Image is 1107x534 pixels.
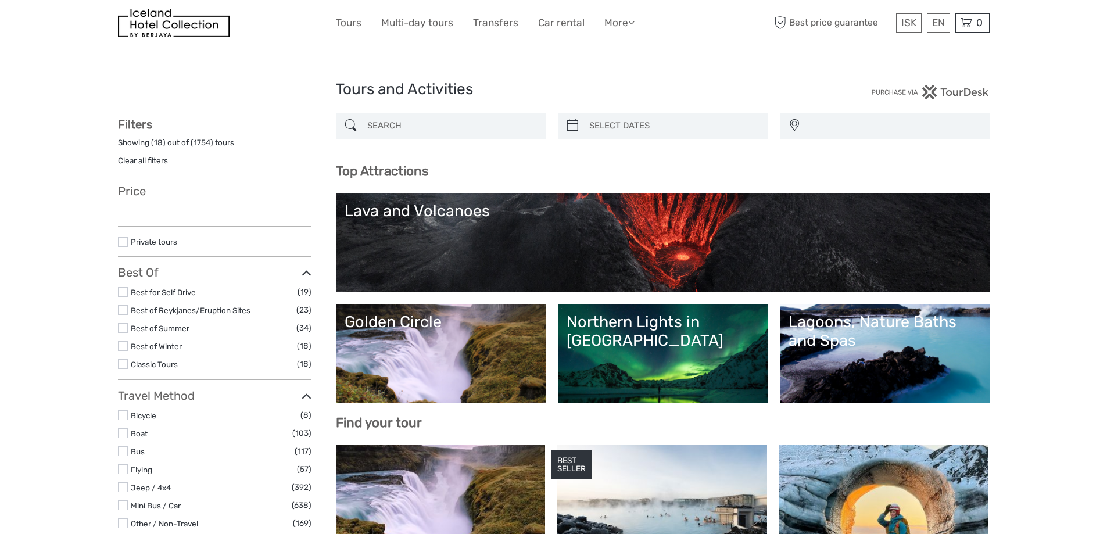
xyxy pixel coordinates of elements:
[292,499,311,512] span: (638)
[975,17,984,28] span: 0
[131,429,148,438] a: Boat
[131,501,181,510] a: Mini Bus / Car
[131,447,145,456] a: Bus
[336,415,422,431] b: Find your tour
[298,285,311,299] span: (19)
[381,15,453,31] a: Multi-day tours
[871,85,989,99] img: PurchaseViaTourDesk.png
[336,163,428,179] b: Top Attractions
[296,321,311,335] span: (34)
[131,306,250,315] a: Best of Reykjanes/Eruption Sites
[345,202,981,220] div: Lava and Volcanoes
[336,15,361,31] a: Tours
[118,9,230,37] img: 481-8f989b07-3259-4bb0-90ed-3da368179bdc_logo_small.jpg
[131,237,177,246] a: Private tours
[297,463,311,476] span: (57)
[789,313,981,350] div: Lagoons, Nature Baths and Spas
[131,324,189,333] a: Best of Summer
[118,117,152,131] strong: Filters
[292,427,311,440] span: (103)
[154,137,163,148] label: 18
[300,408,311,422] span: (8)
[296,303,311,317] span: (23)
[585,116,762,136] input: SELECT DATES
[131,465,152,474] a: Flying
[297,339,311,353] span: (18)
[473,15,518,31] a: Transfers
[297,357,311,371] span: (18)
[567,313,759,394] a: Northern Lights in [GEOGRAPHIC_DATA]
[131,342,182,351] a: Best of Winter
[604,15,635,31] a: More
[118,156,168,165] a: Clear all filters
[131,483,171,492] a: Jeep / 4x4
[292,481,311,494] span: (392)
[336,80,772,99] h1: Tours and Activities
[551,450,592,479] div: BEST SELLER
[901,17,916,28] span: ISK
[131,360,178,369] a: Classic Tours
[118,184,311,198] h3: Price
[567,313,759,350] div: Northern Lights in [GEOGRAPHIC_DATA]
[345,313,537,331] div: Golden Circle
[118,137,311,155] div: Showing ( ) out of ( ) tours
[363,116,540,136] input: SEARCH
[345,202,981,283] a: Lava and Volcanoes
[118,389,311,403] h3: Travel Method
[789,313,981,394] a: Lagoons, Nature Baths and Spas
[131,411,156,420] a: Bicycle
[293,517,311,530] span: (169)
[118,266,311,279] h3: Best Of
[131,288,196,297] a: Best for Self Drive
[927,13,950,33] div: EN
[345,313,537,394] a: Golden Circle
[295,445,311,458] span: (117)
[772,13,893,33] span: Best price guarantee
[194,137,210,148] label: 1754
[131,519,198,528] a: Other / Non-Travel
[538,15,585,31] a: Car rental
